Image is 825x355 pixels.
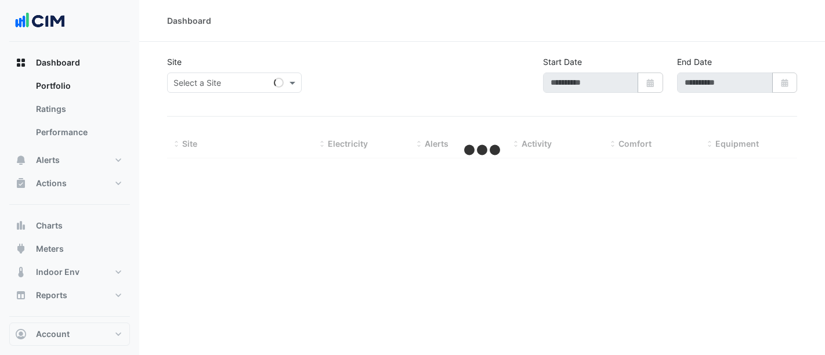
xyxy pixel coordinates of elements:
[328,139,368,148] span: Electricity
[9,323,130,346] button: Account
[36,328,70,340] span: Account
[15,57,27,68] app-icon: Dashboard
[15,266,27,278] app-icon: Indoor Env
[15,289,27,301] app-icon: Reports
[9,237,130,260] button: Meters
[677,56,712,68] label: End Date
[9,260,130,284] button: Indoor Env
[9,172,130,195] button: Actions
[14,9,66,32] img: Company Logo
[9,214,130,237] button: Charts
[9,74,130,148] div: Dashboard
[15,220,27,231] app-icon: Charts
[9,51,130,74] button: Dashboard
[27,74,130,97] a: Portfolio
[36,289,67,301] span: Reports
[15,154,27,166] app-icon: Alerts
[36,220,63,231] span: Charts
[36,57,80,68] span: Dashboard
[167,56,182,68] label: Site
[27,97,130,121] a: Ratings
[9,284,130,307] button: Reports
[36,154,60,166] span: Alerts
[36,266,79,278] span: Indoor Env
[27,121,130,144] a: Performance
[9,148,130,172] button: Alerts
[36,243,64,255] span: Meters
[15,178,27,189] app-icon: Actions
[36,178,67,189] span: Actions
[182,139,197,148] span: Site
[167,15,211,27] div: Dashboard
[522,139,552,148] span: Activity
[425,139,448,148] span: Alerts
[618,139,652,148] span: Comfort
[543,56,582,68] label: Start Date
[15,243,27,255] app-icon: Meters
[715,139,759,148] span: Equipment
